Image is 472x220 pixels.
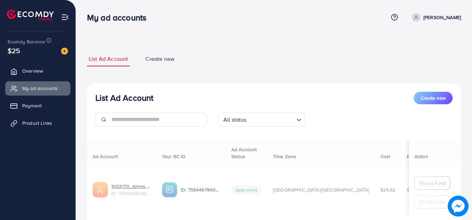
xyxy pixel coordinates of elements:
div: Search for option [218,113,305,127]
span: All status [222,115,248,125]
span: My ad accounts [22,85,58,92]
img: image [61,48,68,55]
span: Ecomdy Balance [8,38,45,45]
p: [PERSON_NAME] [423,13,461,22]
img: image [448,196,468,216]
span: Payment [22,102,42,109]
span: Create new [421,95,446,101]
span: Create new [145,55,174,63]
img: logo [7,10,54,21]
button: Create new [414,92,453,104]
span: $25 [8,46,20,56]
h3: List Ad Account [95,93,153,103]
span: List Ad Account [89,55,128,63]
a: My ad accounts [5,81,70,95]
img: menu [61,13,69,21]
span: Product Links [22,120,52,127]
a: Payment [5,99,70,113]
span: Overview [22,67,43,74]
a: Product Links [5,116,70,130]
h3: My ad accounts [87,13,152,23]
a: Overview [5,64,70,78]
a: [PERSON_NAME] [409,13,461,22]
input: Search for option [249,113,294,125]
